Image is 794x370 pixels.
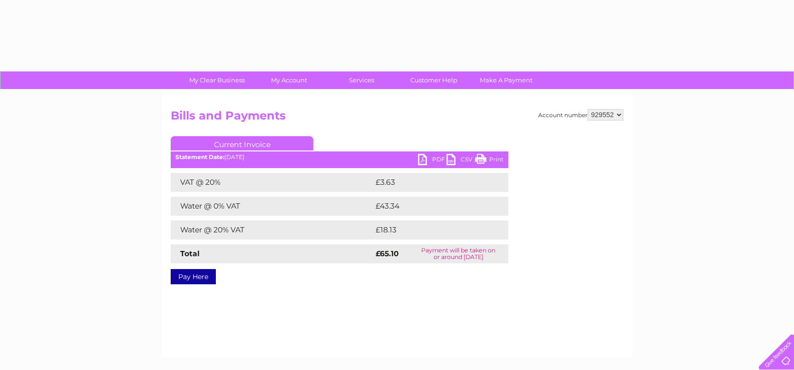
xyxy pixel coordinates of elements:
[373,197,489,216] td: £43.34
[373,220,487,240] td: £18.13
[171,173,373,192] td: VAT @ 20%
[376,249,399,258] strong: £65.10
[171,109,623,127] h2: Bills and Payments
[446,154,475,168] a: CSV
[180,249,200,258] strong: Total
[467,71,545,89] a: Make A Payment
[418,154,446,168] a: PDF
[395,71,473,89] a: Customer Help
[171,220,373,240] td: Water @ 20% VAT
[178,71,256,89] a: My Clear Business
[171,154,508,160] div: [DATE]
[322,71,401,89] a: Services
[373,173,486,192] td: £3.63
[475,154,504,168] a: Print
[408,244,508,263] td: Payment will be taken on or around [DATE]
[171,197,373,216] td: Water @ 0% VAT
[171,269,216,284] a: Pay Here
[175,153,224,160] b: Statement Date:
[538,109,623,120] div: Account number
[250,71,329,89] a: My Account
[171,136,313,150] a: Current Invoice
